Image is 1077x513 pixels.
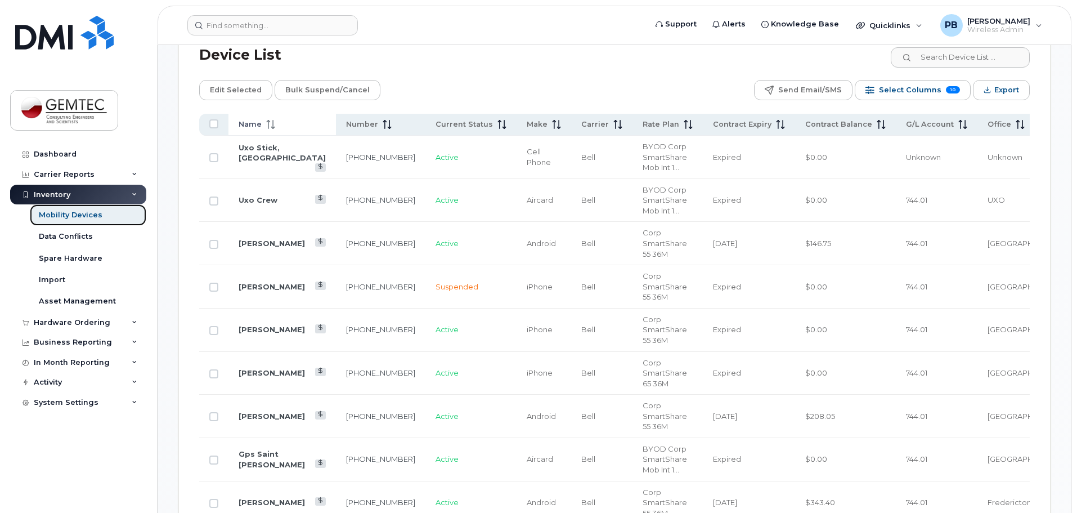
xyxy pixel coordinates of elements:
[581,368,595,377] span: Bell
[946,86,960,93] span: 10
[436,412,459,421] span: Active
[239,195,277,204] a: Uxo Crew
[778,82,842,99] span: Send Email/SMS
[239,368,305,377] a: [PERSON_NAME]
[805,239,831,248] span: $146.75
[988,282,1067,291] span: [GEOGRAPHIC_DATA]
[713,454,741,463] span: Expired
[713,119,771,130] span: Contract Expiry
[239,325,305,334] a: [PERSON_NAME]
[346,368,415,377] a: [PHONE_NUMBER]
[315,324,326,333] a: View Last Bill
[315,282,326,290] a: View Last Bill
[581,325,595,334] span: Bell
[869,21,910,30] span: Quicklinks
[275,80,380,100] button: Bulk Suspend/Cancel
[315,163,326,172] a: View Last Bill
[988,239,1067,248] span: [GEOGRAPHIC_DATA]
[713,239,737,248] span: [DATE]
[239,143,326,163] a: Uxo Stick, [GEOGRAPHIC_DATA]
[436,325,459,334] span: Active
[527,239,556,248] span: Android
[988,498,1031,507] span: Fredericton
[906,325,927,334] span: 744.01
[346,325,415,334] a: [PHONE_NUMBER]
[906,195,927,204] span: 744.01
[239,498,305,507] a: [PERSON_NAME]
[805,412,835,421] span: $208.05
[805,325,827,334] span: $0.00
[581,195,595,204] span: Bell
[527,147,551,167] span: Cell Phone
[436,498,459,507] span: Active
[527,325,553,334] span: iPhone
[581,412,595,421] span: Bell
[945,19,958,32] span: PB
[199,41,281,70] div: Device List
[315,411,326,420] a: View Last Bill
[346,412,415,421] a: [PHONE_NUMBER]
[436,153,459,162] span: Active
[906,119,954,130] span: G/L Account
[527,368,553,377] span: iPhone
[436,119,493,130] span: Current Status
[805,454,827,463] span: $0.00
[906,454,927,463] span: 744.01
[346,119,378,130] span: Number
[239,282,305,291] a: [PERSON_NAME]
[722,19,746,30] span: Alerts
[906,282,927,291] span: 744.01
[988,119,1011,130] span: Office
[436,195,459,204] span: Active
[581,239,595,248] span: Bell
[527,119,548,130] span: Make
[581,282,595,291] span: Bell
[805,195,827,204] span: $0.00
[643,142,687,172] span: BYOD Corp SmartShare Mob Int 10
[805,282,827,291] span: $0.00
[285,82,370,99] span: Bulk Suspend/Cancel
[346,195,415,204] a: [PHONE_NUMBER]
[315,368,326,376] a: View Last Bill
[315,195,326,203] a: View Last Bill
[988,195,1005,204] span: UXO
[973,80,1030,100] button: Export
[346,239,415,248] a: [PHONE_NUMBER]
[713,412,737,421] span: [DATE]
[805,368,827,377] span: $0.00
[581,119,609,130] span: Carrier
[187,15,358,35] input: Find something...
[581,498,595,507] span: Bell
[988,368,1067,377] span: [GEOGRAPHIC_DATA]
[704,13,753,35] a: Alerts
[643,401,687,431] span: Corp SmartShare 55 36M
[199,80,272,100] button: Edit Selected
[210,82,262,99] span: Edit Selected
[879,82,941,99] span: Select Columns
[665,19,697,30] span: Support
[239,239,305,248] a: [PERSON_NAME]
[346,454,415,463] a: [PHONE_NUMBER]
[713,325,741,334] span: Expired
[346,282,415,291] a: [PHONE_NUMBER]
[346,498,415,507] a: [PHONE_NUMBER]
[527,412,556,421] span: Android
[581,454,595,463] span: Bell
[643,444,687,474] span: BYOD Corp SmartShare Mob Int 10
[906,498,927,507] span: 744.01
[239,449,305,469] a: Gps Saint [PERSON_NAME]
[805,119,872,130] span: Contract Balance
[988,454,1067,463] span: [GEOGRAPHIC_DATA]
[967,25,1030,34] span: Wireless Admin
[713,368,741,377] span: Expired
[527,282,553,291] span: iPhone
[713,282,741,291] span: Expired
[988,412,1067,421] span: [GEOGRAPHIC_DATA]
[994,82,1019,99] span: Export
[643,119,679,130] span: Rate Plan
[436,239,459,248] span: Active
[713,498,737,507] span: [DATE]
[988,325,1067,334] span: [GEOGRAPHIC_DATA]
[967,16,1030,25] span: [PERSON_NAME]
[713,195,741,204] span: Expired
